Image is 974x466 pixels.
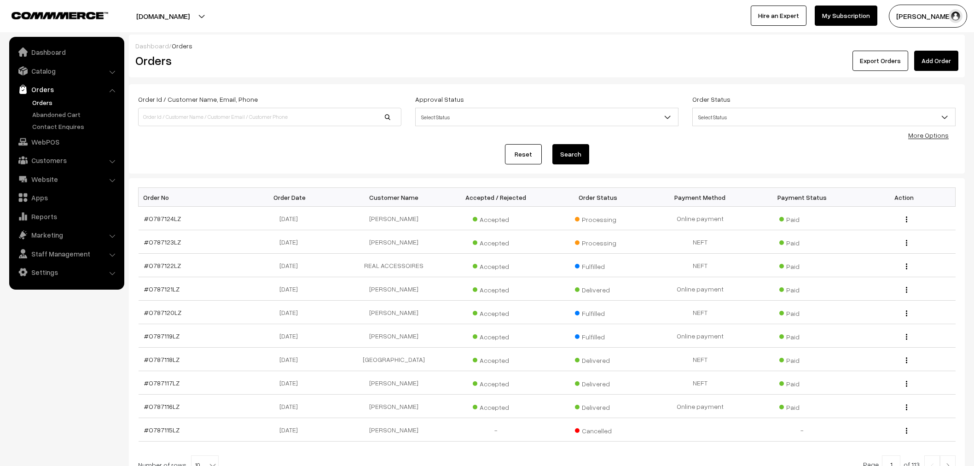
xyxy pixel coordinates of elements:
span: Fulfilled [575,259,621,271]
span: Processing [575,236,621,248]
td: NEFT [649,301,751,324]
th: Action [853,188,956,207]
td: REAL ACCESSOIRES [342,254,445,277]
td: [DATE] [240,277,342,301]
th: Customer Name [342,188,445,207]
td: [DATE] [240,395,342,418]
a: WebPOS [12,134,121,150]
td: [DATE] [240,348,342,371]
button: Export Orders [852,51,908,71]
a: COMMMERCE [12,9,92,20]
a: More Options [908,131,949,139]
span: Accepted [473,377,519,389]
a: #O787120LZ [144,309,181,316]
a: #O787123LZ [144,238,181,246]
a: #O787121LZ [144,285,180,293]
span: Orders [172,42,192,50]
span: Accepted [473,353,519,365]
span: Accepted [473,306,519,318]
a: Website [12,171,121,187]
td: Online payment [649,395,751,418]
span: Accepted [473,400,519,412]
button: [DOMAIN_NAME] [104,5,222,28]
span: Select Status [415,108,678,126]
span: Delivered [575,283,621,295]
a: Orders [30,98,121,107]
a: My Subscription [815,6,877,26]
td: Online payment [649,277,751,301]
img: Menu [906,287,907,293]
img: Menu [906,263,907,269]
img: Menu [906,404,907,410]
td: [PERSON_NAME] [342,301,445,324]
td: [DATE] [240,207,342,230]
a: Dashboard [12,44,121,60]
span: Accepted [473,259,519,271]
td: [PERSON_NAME] [342,230,445,254]
td: [PERSON_NAME] [342,371,445,395]
span: Paid [779,236,825,248]
td: NEFT [649,348,751,371]
th: Order Date [240,188,342,207]
a: Contact Enquires [30,122,121,131]
span: Delivered [575,400,621,412]
input: Order Id / Customer Name / Customer Email / Customer Phone [138,108,401,126]
a: #O787116LZ [144,402,180,410]
a: Customers [12,152,121,169]
a: #O787117LZ [144,379,180,387]
a: #O787118LZ [144,355,180,363]
td: NEFT [649,371,751,395]
img: Menu [906,381,907,387]
a: Staff Management [12,245,121,262]
img: Menu [906,240,907,246]
td: - [751,418,853,442]
td: [PERSON_NAME] [342,395,445,418]
a: Abandoned Cart [30,110,121,119]
span: Fulfilled [575,330,621,342]
td: [DATE] [240,254,342,277]
span: Paid [779,330,825,342]
span: Paid [779,400,825,412]
span: Paid [779,283,825,295]
a: Settings [12,264,121,280]
th: Payment Method [649,188,751,207]
img: COMMMERCE [12,12,108,19]
a: Apps [12,189,121,206]
th: Accepted / Rejected [445,188,547,207]
span: Accepted [473,236,519,248]
a: Orders [12,81,121,98]
td: [DATE] [240,418,342,442]
td: Online payment [649,207,751,230]
span: Paid [779,353,825,365]
button: Search [552,144,589,164]
span: Paid [779,306,825,318]
label: Order Status [692,94,730,104]
th: Order No [139,188,241,207]
td: NEFT [649,230,751,254]
td: Online payment [649,324,751,348]
span: Accepted [473,283,519,295]
button: [PERSON_NAME] [889,5,967,28]
td: [PERSON_NAME] [342,207,445,230]
label: Approval Status [415,94,464,104]
td: [DATE] [240,230,342,254]
a: Reports [12,208,121,225]
h2: Orders [135,53,400,68]
div: / [135,41,958,51]
span: Cancelled [575,424,621,436]
img: Menu [906,310,907,316]
span: Accepted [473,330,519,342]
span: Select Status [692,108,956,126]
a: Reset [505,144,542,164]
img: Menu [906,428,907,434]
span: Paid [779,377,825,389]
span: Accepted [473,212,519,224]
span: Select Status [693,109,955,125]
td: [PERSON_NAME] [342,324,445,348]
a: #O787115LZ [144,426,180,434]
th: Payment Status [751,188,853,207]
a: #O787124LZ [144,215,181,222]
td: [PERSON_NAME] [342,277,445,301]
span: Paid [779,212,825,224]
img: Menu [906,357,907,363]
